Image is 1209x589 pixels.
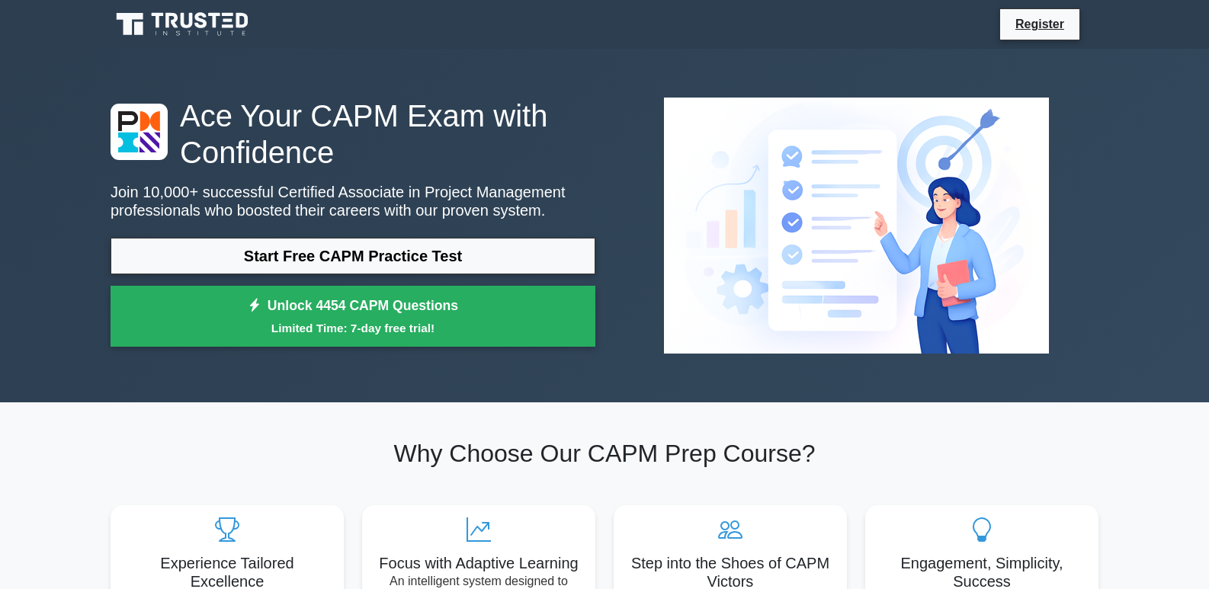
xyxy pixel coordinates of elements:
[111,238,595,274] a: Start Free CAPM Practice Test
[111,98,595,171] h1: Ace Your CAPM Exam with Confidence
[1006,14,1073,34] a: Register
[111,183,595,219] p: Join 10,000+ successful Certified Associate in Project Management professionals who boosted their...
[652,85,1061,366] img: Certified Associate in Project Management Preview
[111,286,595,347] a: Unlock 4454 CAPM QuestionsLimited Time: 7-day free trial!
[130,319,576,337] small: Limited Time: 7-day free trial!
[111,439,1098,468] h2: Why Choose Our CAPM Prep Course?
[374,554,583,572] h5: Focus with Adaptive Learning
